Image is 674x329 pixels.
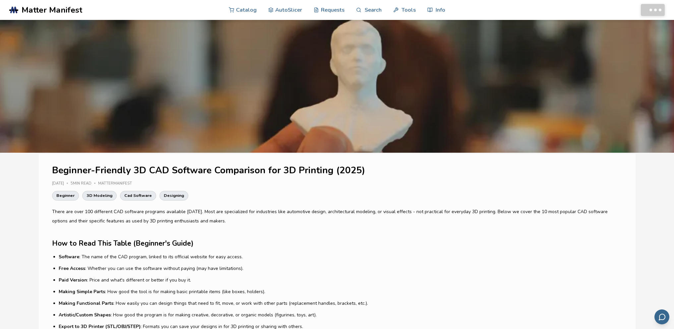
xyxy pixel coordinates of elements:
li: : How easily you can design things that need to fit, move, or work with other parts (replacement ... [59,300,622,307]
a: 3D Modeling [82,191,117,200]
span: Matter Manifest [22,5,82,15]
a: Designing [159,191,188,200]
strong: Paid Version [59,277,87,283]
li: : Price and what's different or better if you buy it. [59,277,622,284]
li: : How good the tool is for making basic printable items (like boxes, holders). [59,288,622,295]
div: 5 min read [71,182,98,186]
li: : How good the program is for making creative, decorative, or organic models (figurines, toys, art). [59,311,622,318]
a: Beginner [52,191,79,200]
strong: Making Simple Parts [59,288,105,295]
strong: Making Functional Parts [59,300,113,306]
div: MatterManifest [98,182,137,186]
div: [DATE] [52,182,71,186]
li: : Whether you can use the software without paying (may have limitations). [59,265,622,272]
h2: How to Read This Table (Beginner's Guide) [52,238,622,249]
p: There are over 100 different CAD software programs available [DATE]. Most are specialized for ind... [52,207,622,226]
a: Cad Software [120,191,156,200]
strong: Artistic/Custom Shapes [59,312,111,318]
li: : The name of the CAD program, linked to its official website for easy access. [59,253,622,260]
strong: Software [59,254,79,260]
h1: Beginner-Friendly 3D CAD Software Comparison for 3D Printing (2025) [52,165,622,176]
button: Send feedback via email [654,309,669,324]
strong: Free Access [59,265,85,272]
